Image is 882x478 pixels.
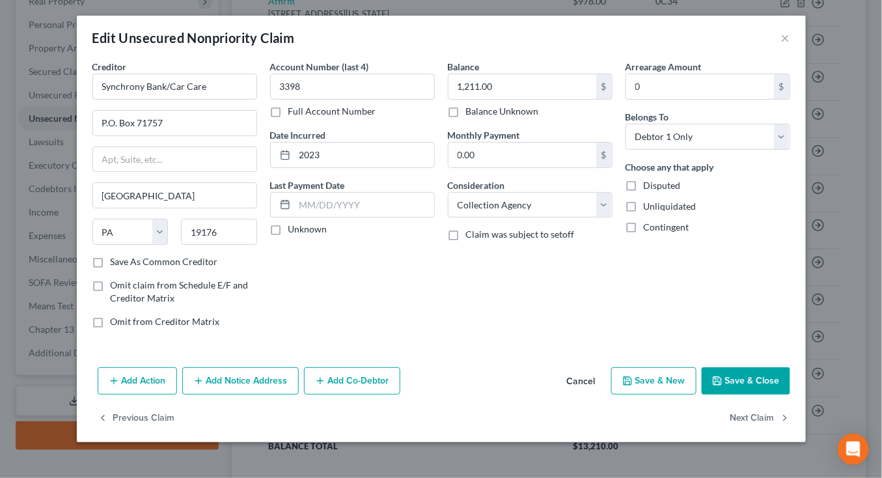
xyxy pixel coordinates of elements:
input: 0.00 [626,74,774,99]
button: Add Notice Address [182,367,299,395]
label: Save As Common Creditor [111,255,218,268]
span: Disputed [644,180,681,191]
label: Account Number (last 4) [270,60,369,74]
div: $ [774,74,790,99]
button: Cancel [557,369,606,395]
span: Contingent [644,221,689,232]
div: Edit Unsecured Nonpriority Claim [92,29,295,47]
input: 0.00 [448,74,596,99]
input: Enter zip... [181,219,257,245]
input: XXXX [270,74,435,100]
label: Balance Unknown [466,105,539,118]
label: Full Account Number [288,105,376,118]
button: Add Co-Debtor [304,367,400,395]
label: Last Payment Date [270,178,345,192]
span: Belongs To [626,111,669,122]
label: Choose any that apply [626,160,714,174]
div: $ [596,143,612,167]
button: Save & Close [702,367,790,395]
div: Open Intercom Messenger [838,434,869,465]
div: $ [596,74,612,99]
span: Claim was subject to setoff [466,229,575,240]
span: Creditor [92,61,127,72]
input: MM/DD/YYYY [295,193,434,218]
label: Date Incurred [270,128,326,142]
input: 0.00 [448,143,596,167]
button: Next Claim [730,405,790,432]
input: Search creditor by name... [92,74,257,100]
span: Omit from Creditor Matrix [111,316,220,327]
label: Balance [448,60,480,74]
input: Apt, Suite, etc... [93,147,256,172]
button: Add Action [98,367,177,395]
button: Previous Claim [98,405,175,432]
button: Save & New [611,367,696,395]
input: MM/DD/YYYY [295,143,434,167]
span: Omit claim from Schedule E/F and Creditor Matrix [111,279,249,303]
span: Unliquidated [644,201,696,212]
input: Enter city... [93,183,256,208]
label: Consideration [448,178,505,192]
label: Monthly Payment [448,128,520,142]
label: Unknown [288,223,327,236]
input: Enter address... [93,111,256,135]
button: × [781,30,790,46]
label: Arrearage Amount [626,60,702,74]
